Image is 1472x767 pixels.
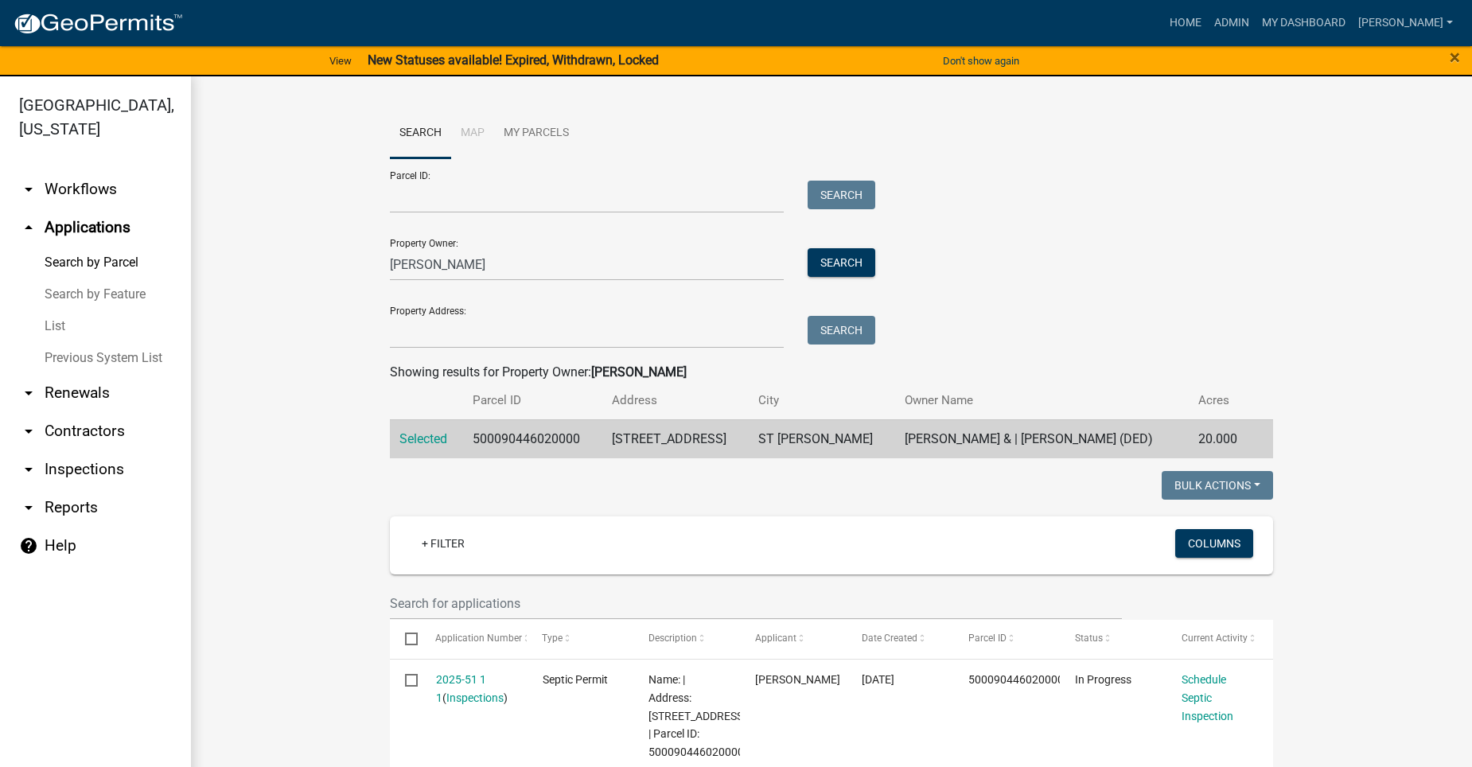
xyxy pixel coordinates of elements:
[19,460,38,479] i: arrow_drop_down
[1189,382,1252,419] th: Acres
[1182,633,1248,644] span: Current Activity
[1182,673,1233,722] a: Schedule Septic Inspection
[1450,46,1460,68] span: ×
[390,363,1273,382] div: Showing results for Property Owner:
[1189,419,1252,458] td: 20.000
[749,419,895,458] td: ST [PERSON_NAME]
[436,633,523,644] span: Application Number
[808,316,875,345] button: Search
[19,422,38,441] i: arrow_drop_down
[19,180,38,199] i: arrow_drop_down
[937,48,1026,74] button: Don't show again
[436,673,486,704] a: 2025-51 1 1
[1352,8,1459,38] a: [PERSON_NAME]
[953,620,1060,658] datatable-header-cell: Parcel ID
[808,181,875,209] button: Search
[1060,620,1166,658] datatable-header-cell: Status
[862,673,894,686] span: 06/24/2025
[1175,529,1253,558] button: Columns
[390,587,1122,620] input: Search for applications
[648,633,697,644] span: Description
[755,633,796,644] span: Applicant
[543,673,608,686] span: Septic Permit
[602,419,749,458] td: [STREET_ADDRESS]
[1075,673,1131,686] span: In Progress
[463,419,602,458] td: 500090446020000
[740,620,847,658] datatable-header-cell: Applicant
[1208,8,1256,38] a: Admin
[494,108,578,159] a: My Parcels
[543,633,563,644] span: Type
[602,382,749,419] th: Address
[895,419,1189,458] td: [PERSON_NAME] & | [PERSON_NAME] (DED)
[648,673,746,758] span: Name: | Address: 2243 UPLAND AVE | Parcel ID: 500090446020000
[633,620,740,658] datatable-header-cell: Description
[368,53,659,68] strong: New Statuses available! Expired, Withdrawn, Locked
[399,431,447,446] a: Selected
[527,620,633,658] datatable-header-cell: Type
[323,48,358,74] a: View
[847,620,953,658] datatable-header-cell: Date Created
[19,383,38,403] i: arrow_drop_down
[591,364,687,380] strong: [PERSON_NAME]
[420,620,527,658] datatable-header-cell: Application Number
[968,673,1064,686] span: 500090446020000
[1163,8,1208,38] a: Home
[436,671,512,707] div: ( )
[1075,633,1103,644] span: Status
[808,248,875,277] button: Search
[749,382,895,419] th: City
[1450,48,1460,67] button: Close
[463,382,602,419] th: Parcel ID
[1162,471,1273,500] button: Bulk Actions
[862,633,917,644] span: Date Created
[390,108,451,159] a: Search
[19,536,38,555] i: help
[895,382,1189,419] th: Owner Name
[446,691,504,704] a: Inspections
[19,218,38,237] i: arrow_drop_up
[1256,8,1352,38] a: My Dashboard
[1166,620,1273,658] datatable-header-cell: Current Activity
[409,529,477,558] a: + Filter
[19,498,38,517] i: arrow_drop_down
[755,673,840,686] span: Dale Kephart
[968,633,1007,644] span: Parcel ID
[390,620,420,658] datatable-header-cell: Select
